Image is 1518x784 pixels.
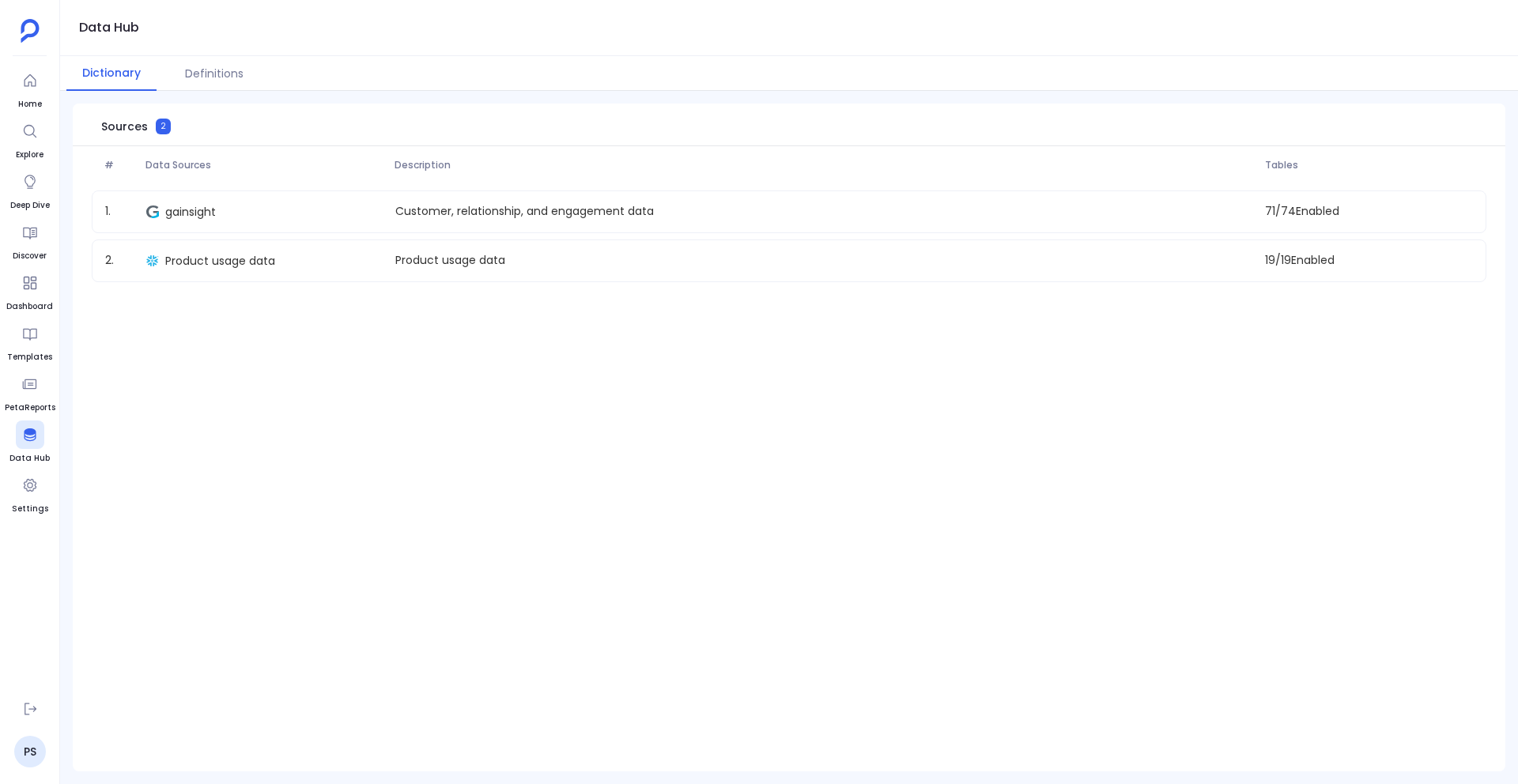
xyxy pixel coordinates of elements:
a: Dashboard [6,269,53,313]
span: gainsight [165,204,216,220]
span: 1 . [99,203,140,220]
span: Explore [16,149,44,161]
a: Discover [13,218,47,262]
span: PetaReports [5,401,55,414]
span: Product usage data [165,253,275,269]
span: Data Hub [9,452,50,465]
a: Settings [12,471,48,515]
a: PetaReports [5,370,55,414]
span: 2 [156,119,171,134]
span: Sources [101,119,148,134]
a: Home [16,66,44,111]
span: 2 . [99,252,140,269]
span: 71 / 74 Enabled [1259,203,1479,220]
span: Home [16,98,44,111]
span: Data Sources [139,159,388,171]
button: Dictionary [66,56,157,91]
a: Explore [16,117,44,161]
a: Deep Dive [10,168,50,212]
h1: Data Hub [79,17,139,39]
span: Tables [1259,159,1480,171]
p: Customer, relationship, and engagement data [389,203,660,220]
span: Templates [7,351,52,364]
span: Description [388,159,1259,171]
span: Settings [12,503,48,515]
a: Templates [7,319,52,364]
a: PS [14,736,46,767]
p: Product usage data [389,252,512,269]
span: Deep Dive [10,199,50,212]
span: Dashboard [6,300,53,313]
a: Data Hub [9,420,50,465]
span: 19 / 19 Enabled [1259,252,1479,269]
span: # [98,159,139,171]
button: Definitions [169,56,259,91]
span: Discover [13,250,47,262]
img: petavue logo [21,19,40,43]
